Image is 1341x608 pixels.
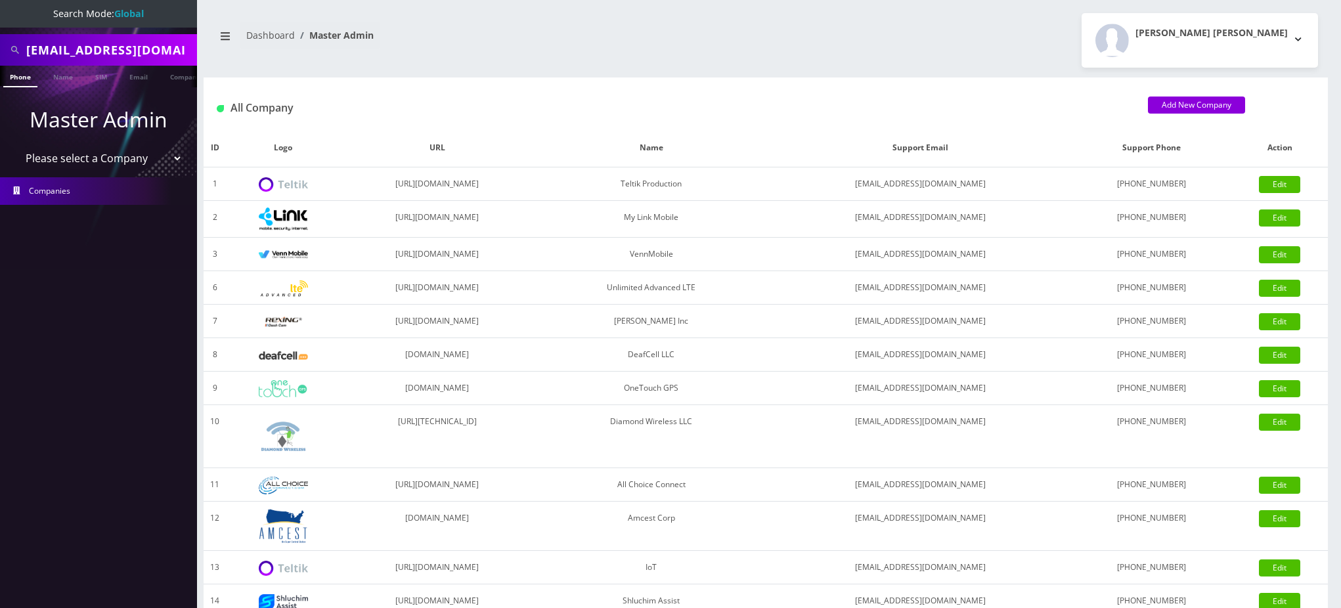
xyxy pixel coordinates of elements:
th: Support Phone [1072,129,1232,167]
img: Unlimited Advanced LTE [259,280,308,297]
a: Edit [1259,414,1300,431]
td: [URL][DOMAIN_NAME] [340,238,534,271]
th: Action [1232,129,1328,167]
a: Edit [1259,477,1300,494]
td: Teltik Production [534,167,768,201]
td: 11 [204,468,226,502]
img: VennMobile [259,250,308,259]
td: 8 [204,338,226,372]
th: Support Email [768,129,1072,167]
td: [URL][DOMAIN_NAME] [340,271,534,305]
a: Edit [1259,209,1300,227]
th: Name [534,129,768,167]
td: [PHONE_NUMBER] [1072,305,1232,338]
span: Search Mode: [53,7,144,20]
td: All Choice Connect [534,468,768,502]
td: 9 [204,372,226,405]
td: Diamond Wireless LLC [534,405,768,468]
td: 10 [204,405,226,468]
a: Edit [1259,313,1300,330]
td: 1 [204,167,226,201]
img: Rexing Inc [259,316,308,328]
td: 13 [204,551,226,584]
a: Phone [3,66,37,87]
img: All Choice Connect [259,477,308,494]
td: [DOMAIN_NAME] [340,338,534,372]
td: [EMAIL_ADDRESS][DOMAIN_NAME] [768,305,1072,338]
td: [PHONE_NUMBER] [1072,201,1232,238]
td: [PHONE_NUMBER] [1072,338,1232,372]
td: IoT [534,551,768,584]
span: Companies [29,185,70,196]
td: [PHONE_NUMBER] [1072,468,1232,502]
td: [DOMAIN_NAME] [340,372,534,405]
td: [URL][TECHNICAL_ID] [340,405,534,468]
td: [URL][DOMAIN_NAME] [340,201,534,238]
a: Edit [1259,280,1300,297]
img: OneTouch GPS [259,380,308,397]
td: 6 [204,271,226,305]
td: [EMAIL_ADDRESS][DOMAIN_NAME] [768,551,1072,584]
a: Dashboard [246,29,295,41]
img: DeafCell LLC [259,351,308,360]
td: [EMAIL_ADDRESS][DOMAIN_NAME] [768,468,1072,502]
img: Teltik Production [259,177,308,192]
td: [PHONE_NUMBER] [1072,238,1232,271]
a: Name [47,66,79,86]
td: [URL][DOMAIN_NAME] [340,551,534,584]
td: [EMAIL_ADDRESS][DOMAIN_NAME] [768,372,1072,405]
td: [EMAIL_ADDRESS][DOMAIN_NAME] [768,271,1072,305]
td: [PHONE_NUMBER] [1072,551,1232,584]
a: Edit [1259,347,1300,364]
td: [EMAIL_ADDRESS][DOMAIN_NAME] [768,238,1072,271]
img: All Company [217,105,224,112]
a: Company [164,66,208,86]
th: ID [204,129,226,167]
a: Edit [1259,246,1300,263]
td: 7 [204,305,226,338]
td: [URL][DOMAIN_NAME] [340,468,534,502]
td: [EMAIL_ADDRESS][DOMAIN_NAME] [768,167,1072,201]
strong: Global [114,7,144,20]
img: IoT [259,561,308,576]
a: Edit [1259,559,1300,576]
td: [PERSON_NAME] Inc [534,305,768,338]
th: URL [340,129,534,167]
td: [PHONE_NUMBER] [1072,502,1232,551]
a: Add New Company [1148,97,1245,114]
img: Diamond Wireless LLC [259,412,308,461]
td: Amcest Corp [534,502,768,551]
button: [PERSON_NAME] [PERSON_NAME] [1082,13,1318,68]
td: 12 [204,502,226,551]
td: [EMAIL_ADDRESS][DOMAIN_NAME] [768,201,1072,238]
a: SIM [89,66,114,86]
img: My Link Mobile [259,207,308,230]
a: Edit [1259,380,1300,397]
td: [PHONE_NUMBER] [1072,405,1232,468]
input: Search All Companies [26,37,194,62]
a: Edit [1259,176,1300,193]
a: Edit [1259,510,1300,527]
a: Email [123,66,154,86]
td: [EMAIL_ADDRESS][DOMAIN_NAME] [768,502,1072,551]
td: Unlimited Advanced LTE [534,271,768,305]
li: Master Admin [295,28,374,42]
td: [URL][DOMAIN_NAME] [340,305,534,338]
h1: All Company [217,102,1128,114]
td: 2 [204,201,226,238]
td: 3 [204,238,226,271]
td: DeafCell LLC [534,338,768,372]
nav: breadcrumb [213,22,756,59]
th: Logo [226,129,340,167]
td: [DOMAIN_NAME] [340,502,534,551]
td: [EMAIL_ADDRESS][DOMAIN_NAME] [768,405,1072,468]
td: OneTouch GPS [534,372,768,405]
td: [PHONE_NUMBER] [1072,167,1232,201]
td: VennMobile [534,238,768,271]
img: Amcest Corp [259,508,308,544]
td: [EMAIL_ADDRESS][DOMAIN_NAME] [768,338,1072,372]
td: My Link Mobile [534,201,768,238]
h2: [PERSON_NAME] [PERSON_NAME] [1135,28,1288,39]
td: [URL][DOMAIN_NAME] [340,167,534,201]
td: [PHONE_NUMBER] [1072,372,1232,405]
